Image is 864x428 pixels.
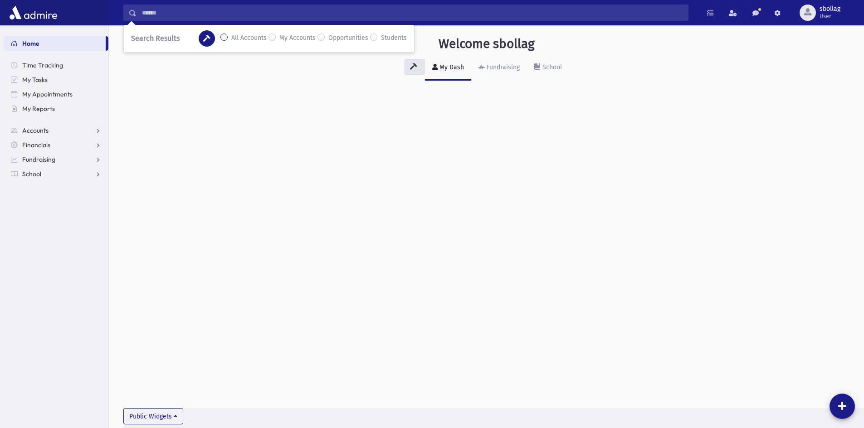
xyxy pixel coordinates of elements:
a: Fundraising [471,55,527,81]
span: User [820,13,840,20]
span: School [22,170,41,178]
h3: Welcome sbollag [439,36,535,52]
span: Fundraising [22,155,55,164]
span: Time Tracking [22,61,63,69]
input: Search [137,5,688,21]
label: My Accounts [279,33,316,44]
span: sbollag [820,5,840,13]
a: Financials [4,138,108,152]
a: Home [4,36,106,51]
label: Opportunities [328,33,368,44]
a: Time Tracking [4,58,108,72]
button: Public Widgets [123,408,183,424]
a: My Dash [425,55,471,81]
label: Students [381,33,407,44]
div: School [541,63,562,71]
span: My Appointments [22,90,73,98]
a: My Reports [4,101,108,116]
img: AdmirePro [7,4,59,22]
div: Fundraising [485,63,520,71]
a: My Tasks [4,72,108,87]
span: Home [22,39,39,48]
a: School [527,55,569,81]
a: My Appointments [4,87,108,101]
span: My Reports [22,105,55,113]
span: Financials [22,141,50,149]
span: Accounts [22,126,49,135]
span: Search Results [131,34,180,43]
a: Accounts [4,123,108,138]
a: School [4,167,108,181]
a: Fundraising [4,152,108,167]
label: All Accounts [231,33,267,44]
div: My Dash [438,63,464,71]
span: My Tasks [22,76,48,84]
